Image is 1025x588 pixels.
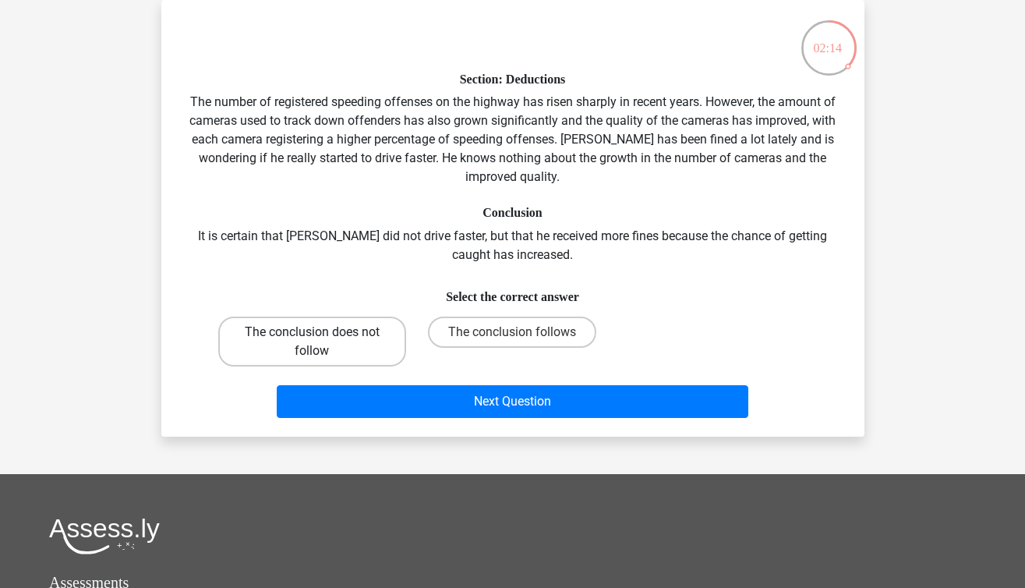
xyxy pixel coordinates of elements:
h6: Section: Deductions [186,72,839,87]
div: 02:14 [800,19,858,58]
img: Assessly logo [49,518,160,554]
label: The conclusion follows [428,317,596,348]
label: The conclusion does not follow [218,317,406,367]
button: Next Question [277,385,748,418]
div: The number of registered speeding offenses on the highway has risen sharply in recent years. Howe... [168,12,858,424]
h6: Select the correct answer [186,277,839,304]
h6: Conclusion [186,205,839,220]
